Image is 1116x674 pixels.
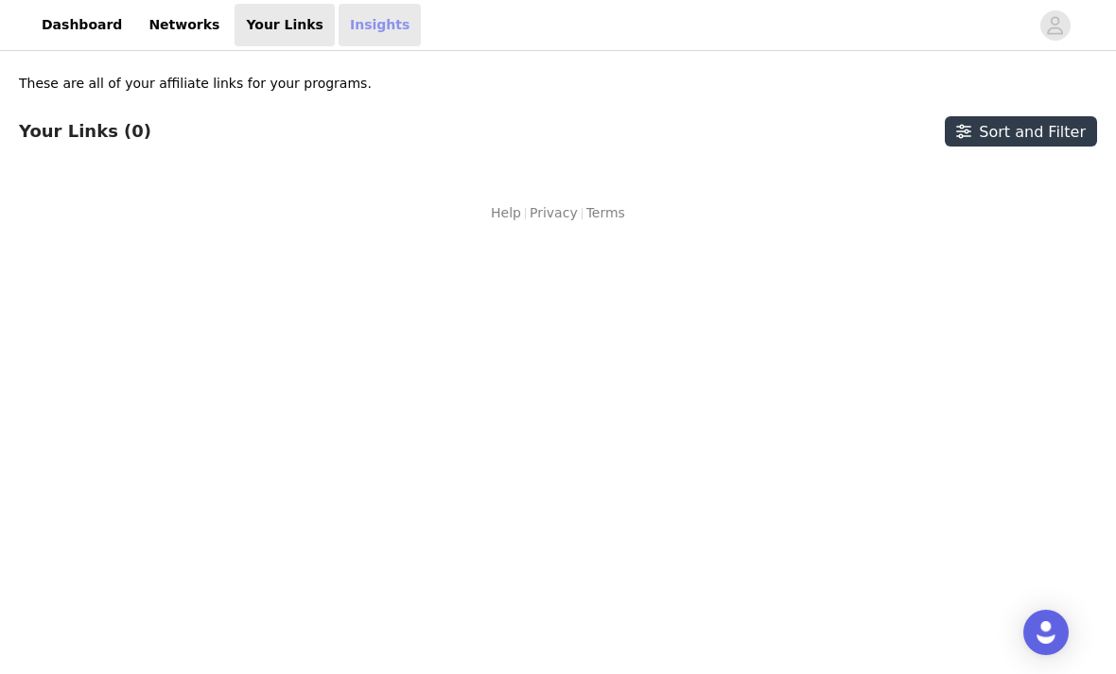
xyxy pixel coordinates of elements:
div: Open Intercom Messenger [1023,610,1069,655]
div: avatar [1046,10,1064,41]
a: Insights [339,4,421,46]
a: Your Links [235,4,335,46]
button: Sort and Filter [945,116,1097,147]
a: Terms [586,203,625,223]
a: Privacy [530,203,578,223]
a: Help [491,203,521,223]
p: These are all of your affiliate links for your programs. [19,74,372,94]
a: Dashboard [30,4,133,46]
a: Networks [137,4,231,46]
h3: Your Links (0) [19,121,151,142]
